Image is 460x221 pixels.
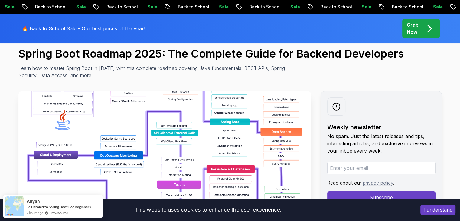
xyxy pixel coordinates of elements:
[363,180,393,186] a: privacy policy
[173,4,214,10] p: Back to School
[71,4,91,10] p: Sale
[357,4,376,10] p: Sale
[420,205,455,215] button: Accept cookies
[327,191,436,203] button: Subscribe
[244,4,285,10] p: Back to School
[327,179,436,186] p: Read about our .
[27,204,31,209] span: ->
[31,205,91,209] a: Enroled to Spring Boot For Beginners
[214,4,233,10] p: Sale
[18,64,289,79] p: Learn how to master Spring Boot in [DATE] with this complete roadmap covering Java fundamentals, ...
[327,123,436,131] h2: Weekly newsletter
[327,133,436,154] p: No spam. Just the latest releases and tips, interesting articles, and exclusive interviews in you...
[143,4,162,10] p: Sale
[5,196,24,216] img: provesource social proof notification image
[285,4,305,10] p: Sale
[18,48,442,60] h1: Spring Boot Roadmap 2025: The Complete Guide for Backend Developers
[327,162,436,174] input: Enter your email
[316,4,357,10] p: Back to School
[102,4,143,10] p: Back to School
[407,21,419,36] p: Grab Now
[27,199,40,204] span: Aliyan
[387,4,428,10] p: Back to School
[27,210,43,215] span: 2 hours ago
[49,210,68,215] a: ProveSource
[428,4,448,10] p: Sale
[22,25,145,32] p: 🔥 Back to School Sale - Our best prices of the year!
[30,4,71,10] p: Back to School
[5,203,411,216] div: This website uses cookies to enhance the user experience.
